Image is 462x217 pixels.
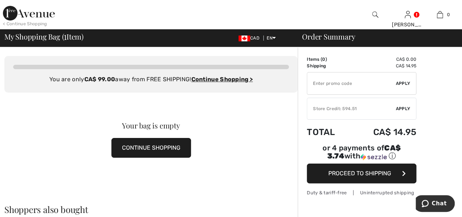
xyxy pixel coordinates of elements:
td: Total [307,120,350,145]
a: Sign In [405,11,411,18]
td: CA$ 14.95 [350,120,416,145]
iframe: Opens a widget where you can chat to one of our agents [416,195,455,213]
td: Items ( ) [307,56,350,63]
span: 1 [64,31,66,41]
span: 0 [447,11,450,18]
span: CA$ 3.74 [327,143,400,160]
span: Apply [396,105,411,112]
span: Proceed to Shipping [328,170,391,177]
img: 1ère Avenue [3,6,55,20]
input: Promo code [307,72,396,94]
div: You are only away from FREE SHIPPING! [13,75,289,84]
div: [PERSON_NAME] [392,21,424,29]
a: 0 [424,10,456,19]
span: Apply [396,80,411,87]
td: CA$ 14.95 [350,63,416,69]
span: 0 [322,57,325,62]
div: < Continue Shopping [3,20,47,27]
button: CONTINUE SHOPPING [111,138,191,158]
img: Canadian Dollar [238,35,250,41]
img: My Info [405,10,411,19]
span: EN [267,35,276,41]
img: Sezzle [360,154,387,160]
span: My Shopping Bag ( Item) [4,33,84,40]
div: Your bag is empty [19,122,283,129]
span: CAD [238,35,262,41]
div: or 4 payments of with [307,145,416,161]
img: search the website [372,10,378,19]
a: Continue Shopping > [191,76,253,83]
div: Duty & tariff-free | Uninterrupted shipping [307,189,416,196]
button: Proceed to Shipping [307,164,416,183]
h2: Shoppers also bought [4,205,298,214]
div: or 4 payments ofCA$ 3.74withSezzle Click to learn more about Sezzle [307,145,416,164]
div: Store Credit: 594.51 [307,105,396,112]
strong: CA$ 99.00 [84,76,115,83]
div: Order Summary [293,33,458,40]
img: My Bag [437,10,443,19]
td: CA$ 0.00 [350,56,416,63]
td: Shipping [307,63,350,69]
